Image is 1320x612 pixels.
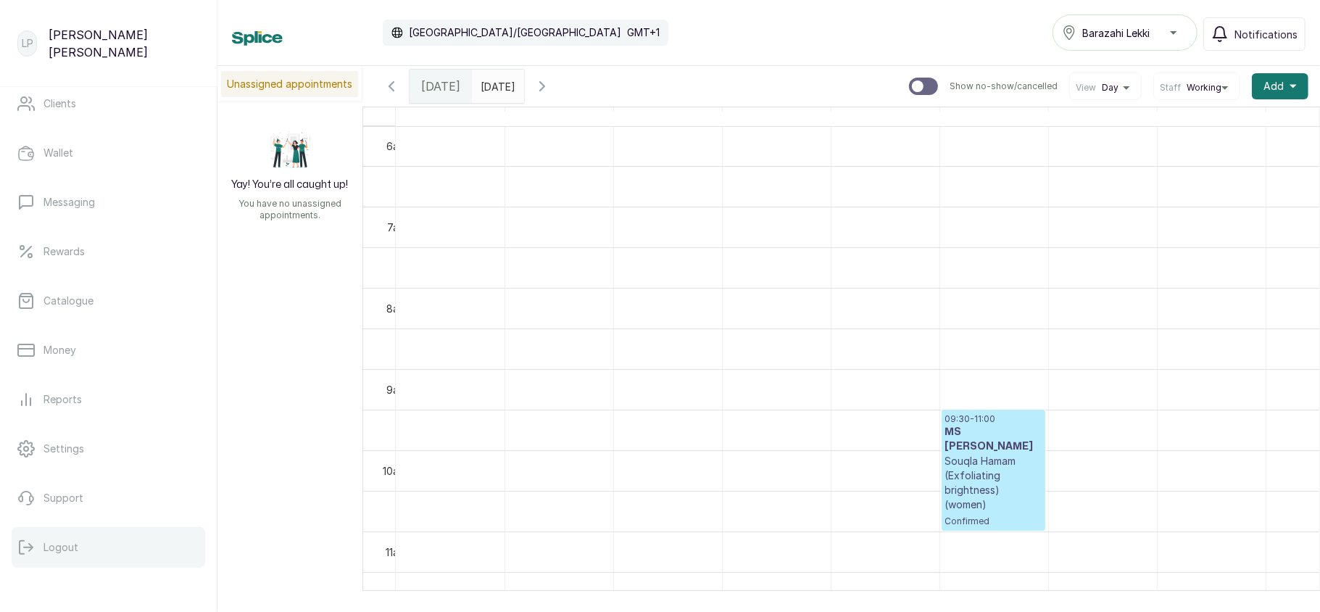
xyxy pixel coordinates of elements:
button: Add [1252,73,1308,99]
div: 8am [383,301,410,316]
span: Victoria [1081,107,1124,125]
p: Rewards [43,244,85,259]
p: [PERSON_NAME] [PERSON_NAME] [49,26,199,61]
span: View [1076,82,1096,94]
a: Settings [12,429,205,469]
p: [GEOGRAPHIC_DATA]/[GEOGRAPHIC_DATA] [409,25,621,40]
span: Add [1263,79,1284,94]
p: Unassigned appointments [221,71,358,97]
p: Catalogue [43,294,94,308]
p: Souqla Hamam (Exfoliating brightness) (women) [945,454,1042,512]
p: You have no unassigned appointments. [226,198,354,221]
span: Working [1187,82,1221,94]
p: 09:30 - 11:00 [945,413,1042,425]
div: 11am [383,545,410,560]
div: 7am [384,220,410,235]
span: Day [1102,82,1118,94]
span: Ayomide [536,107,583,125]
span: Staff [1160,82,1181,94]
p: Messaging [43,195,95,210]
a: Clients [12,83,205,124]
p: Wallet [43,146,73,160]
span: Confirmed [945,516,1042,527]
p: Money [43,343,76,357]
h2: Yay! You’re all caught up! [232,178,349,192]
p: LP [22,36,33,51]
h3: MS [PERSON_NAME] [945,425,1042,454]
a: Support [12,478,205,518]
div: [DATE] [410,70,472,103]
p: Clients [43,96,76,111]
span: Notifications [1234,27,1298,42]
a: Wallet [12,133,205,173]
span: Suciati [975,107,1013,125]
span: Made [760,107,793,125]
p: Support [43,491,83,505]
div: 6am [383,138,410,154]
a: Money [12,330,205,371]
button: StaffWorking [1160,82,1234,94]
div: 9am [383,382,410,397]
span: [PERSON_NAME] [624,107,712,125]
button: ViewDay [1076,82,1135,94]
span: Purity [1195,107,1229,125]
p: Logout [43,540,78,555]
a: Reports [12,379,205,420]
a: Messaging [12,182,205,223]
p: Show no-show/cancelled [950,80,1058,92]
button: Notifications [1203,17,1306,51]
span: Happiness [858,107,913,125]
button: Logout [12,527,205,568]
div: 10am [380,463,410,479]
p: GMT+1 [627,25,660,40]
span: Barazahi Lekki [1082,25,1150,41]
a: Catalogue [12,281,205,321]
a: Rewards [12,231,205,272]
button: Barazahi Lekki [1053,15,1197,51]
p: Reports [43,392,82,407]
span: [DATE] [421,78,460,95]
p: Settings [43,442,84,456]
span: Adeola [430,107,470,125]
